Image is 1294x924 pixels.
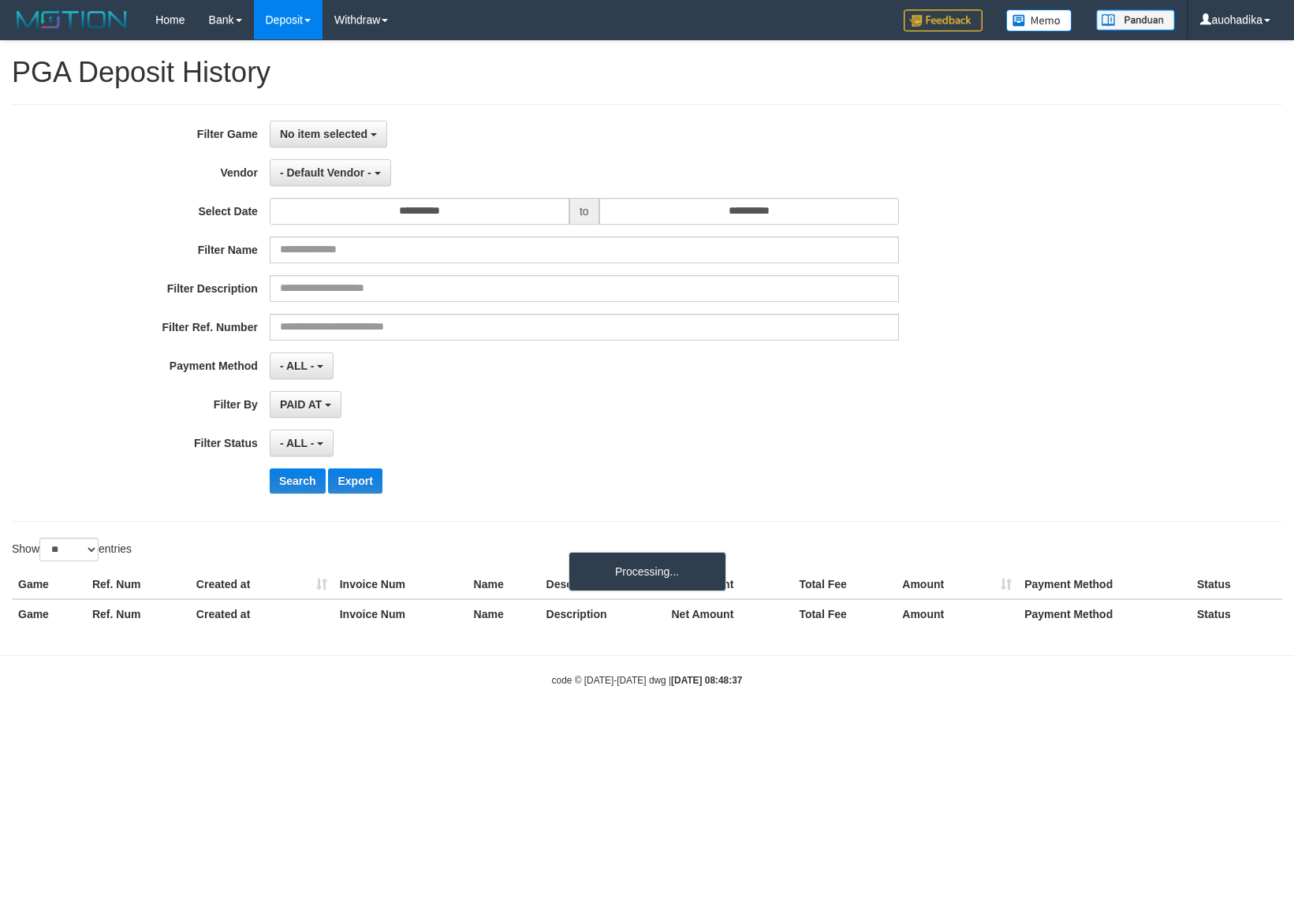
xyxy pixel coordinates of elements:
img: panduan.png [1096,9,1175,31]
button: PAID AT [270,391,341,418]
select: Showentries [39,538,99,561]
th: Description [540,599,666,628]
th: Payment Method [1018,570,1191,599]
th: Created at [190,570,334,599]
th: Name [468,599,540,628]
label: Show entries [12,538,132,561]
th: Total Fee [792,570,896,599]
button: - ALL - [270,352,334,379]
span: to [569,198,599,225]
th: Invoice Num [334,570,468,599]
button: Search [270,468,326,494]
th: Payment Method [1018,599,1191,628]
span: - Default Vendor - [280,166,371,179]
th: Total Fee [792,599,896,628]
th: Game [12,570,86,599]
th: Invoice Num [334,599,468,628]
th: Status [1191,599,1282,628]
span: PAID AT [280,398,322,411]
strong: [DATE] 08:48:37 [671,675,742,686]
th: Created at [190,599,334,628]
div: Processing... [569,552,726,591]
button: - Default Vendor - [270,159,391,186]
img: MOTION_logo.png [12,8,132,32]
th: Net Amount [665,570,792,599]
span: No item selected [280,128,367,140]
th: Status [1191,570,1282,599]
h1: PGA Deposit History [12,57,1282,88]
th: Description [540,570,666,599]
th: Game [12,599,86,628]
th: Ref. Num [86,570,190,599]
th: Name [468,570,540,599]
span: - ALL - [280,437,315,449]
th: Amount [896,599,1018,628]
button: - ALL - [270,430,334,456]
th: Amount [896,570,1018,599]
span: - ALL - [280,360,315,372]
button: Export [328,468,382,494]
th: Ref. Num [86,599,190,628]
img: Feedback.jpg [904,9,983,32]
th: Net Amount [665,599,792,628]
small: code © [DATE]-[DATE] dwg | [552,675,743,686]
img: Button%20Memo.svg [1006,9,1072,32]
button: No item selected [270,121,387,147]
